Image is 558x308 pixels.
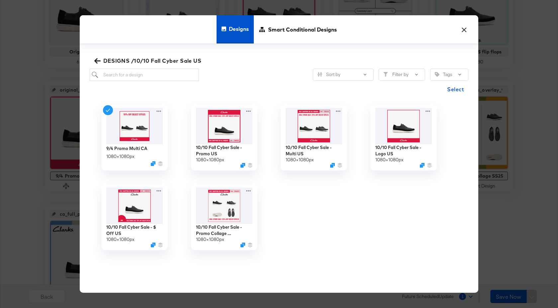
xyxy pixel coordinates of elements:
[191,104,257,171] div: 10/10 Fall Cyber Sale - Promo US1080×1080pxDuplicate
[375,108,432,144] img: cm4uL3EefsUrT7SdNlup0g.jpg
[106,108,163,144] img: tWTJZGzRPt6AhkhpSse_vQ.jpg
[106,145,147,152] div: 9/4 Promo Multi CA
[430,69,468,81] button: TagTags
[375,157,404,163] div: 1080 × 1080 px
[196,188,252,224] img: WxTrSyLoct1hFU0Klh6JTA.jpg
[196,236,224,243] div: 1080 × 1080 px
[286,157,314,163] div: 1080 × 1080 px
[151,243,155,247] svg: Duplicate
[106,236,135,243] div: 1080 × 1080 px
[106,188,163,224] img: O2c9lJ1kKAXNz4KcO0WRxw.jpg
[240,243,245,247] svg: Duplicate
[383,72,388,77] svg: Filter
[96,56,201,65] span: DESIGNS /10/10 Fall Cyber Sale US
[318,72,322,77] svg: Sliders
[268,15,337,44] span: Smart Conditional Designs
[151,161,155,166] svg: Duplicate
[313,69,374,81] button: SlidersSort by
[370,104,437,171] div: 10/10 Fall Cyber Sale - Logo US1080×1080pxDuplicate
[101,104,168,171] div: 9/4 Promo Multi CA1080×1080pxDuplicate
[379,69,425,81] button: FilterFilter by
[229,14,249,43] span: Designs
[447,85,464,94] span: Select
[420,163,424,168] svg: Duplicate
[330,163,335,168] svg: Duplicate
[435,72,439,77] svg: Tag
[286,108,342,144] img: PZz3KYzg6TDSw60xrSH3qg.jpg
[196,224,252,236] div: 10/10 Fall Cyber Sale - Promo Collage [GEOGRAPHIC_DATA]
[191,184,257,250] div: 10/10 Fall Cyber Sale - Promo Collage [GEOGRAPHIC_DATA]1080×1080pxDuplicate
[196,157,224,163] div: 1080 × 1080 px
[196,144,252,157] div: 10/10 Fall Cyber Sale - Promo US
[240,163,245,168] svg: Duplicate
[281,104,347,171] div: 10/10 Fall Cyber Sale - Multi US1080×1080pxDuplicate
[90,69,199,81] input: Search for a design
[106,224,163,236] div: 10/10 Fall Cyber Sale - $ Off US
[196,108,252,144] img: QYO4ulfU3vjIVse4bfbAeg.jpg
[458,22,470,34] button: ×
[93,56,204,65] button: DESIGNS /10/10 Fall Cyber Sale US
[375,144,432,157] div: 10/10 Fall Cyber Sale - Logo US
[101,184,168,250] div: 10/10 Fall Cyber Sale - $ Off US1080×1080pxDuplicate
[286,144,342,157] div: 10/10 Fall Cyber Sale - Multi US
[444,83,467,96] button: Select
[106,153,135,160] div: 1080 × 1080 px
